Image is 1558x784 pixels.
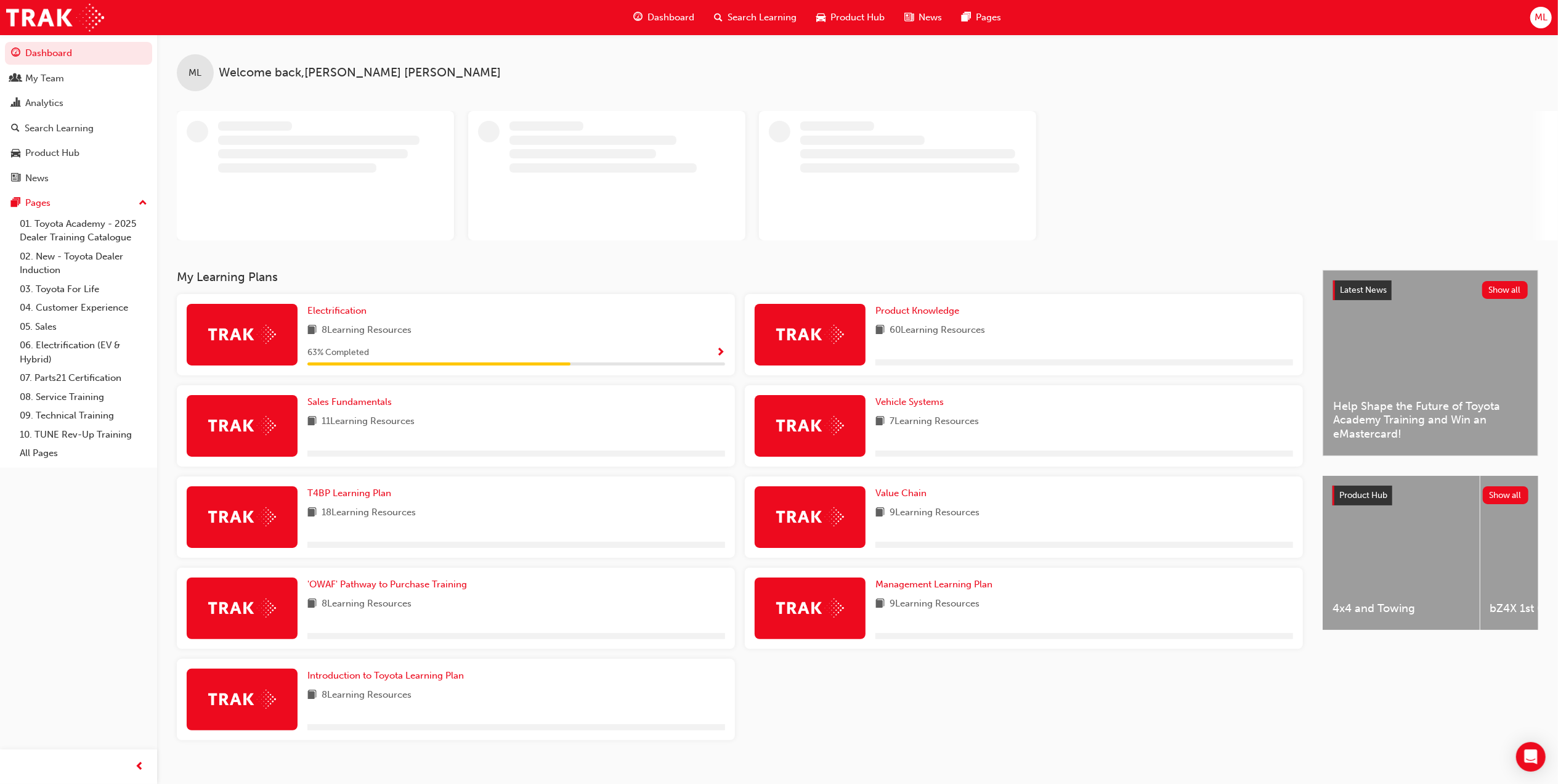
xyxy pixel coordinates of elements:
a: Analytics [5,92,152,115]
span: 63 % Completed [307,346,369,360]
span: Introduction to Toyota Learning Plan [307,670,464,681]
span: book-icon [307,414,317,430]
img: Trak [208,325,276,344]
span: 9 Learning Resources [890,505,980,521]
a: Introduction to Toyota Learning Plan [307,669,469,683]
a: Product HubShow all [1333,486,1528,505]
a: Product Knowledge [875,304,964,318]
span: ML [189,66,202,80]
a: 01. Toyota Academy - 2025 Dealer Training Catalogue [15,214,152,247]
span: Pages [976,10,1001,25]
h3: My Learning Plans [177,270,1303,284]
div: Open Intercom Messenger [1516,742,1546,772]
a: Sales Fundamentals [307,395,397,409]
a: My Team [5,67,152,90]
a: pages-iconPages [952,5,1011,30]
a: All Pages [15,444,152,463]
a: 04. Customer Experience [15,298,152,317]
a: 'OWAF' Pathway to Purchase Training [307,578,472,592]
span: 7 Learning Resources [890,414,979,430]
button: Pages [5,192,152,214]
a: 4x4 and Towing [1323,476,1480,630]
span: 8 Learning Resources [322,323,412,338]
span: pages-icon [962,10,971,25]
span: Latest News [1340,285,1387,295]
span: Welcome back , [PERSON_NAME] [PERSON_NAME] [219,66,501,80]
span: search-icon [11,123,20,134]
span: guage-icon [11,48,20,59]
a: 09. Technical Training [15,406,152,425]
img: Trak [776,416,844,435]
a: Search Learning [5,117,152,140]
span: news-icon [11,173,20,184]
a: 03. Toyota For Life [15,280,152,299]
span: Search Learning [728,10,797,25]
a: Dashboard [5,42,152,65]
span: Help Shape the Future of Toyota Academy Training and Win an eMastercard! [1333,399,1528,441]
div: My Team [25,71,64,86]
span: Show Progress [716,348,725,359]
a: Latest NewsShow allHelp Shape the Future of Toyota Academy Training and Win an eMastercard! [1323,270,1538,456]
a: guage-iconDashboard [623,5,704,30]
img: Trak [6,4,104,31]
span: 8 Learning Resources [322,597,412,612]
a: 05. Sales [15,317,152,337]
a: 06. Electrification (EV & Hybrid) [15,336,152,369]
span: car-icon [11,148,20,159]
span: News [919,10,942,25]
span: Sales Fundamentals [307,396,392,407]
span: Product Knowledge [875,305,959,316]
img: Trak [776,325,844,344]
span: up-icon [139,195,147,211]
span: car-icon [816,10,826,25]
span: Dashboard [647,10,694,25]
a: Management Learning Plan [875,578,997,592]
div: Product Hub [25,146,79,160]
span: Product Hub [830,10,885,25]
span: 4x4 and Towing [1333,602,1470,616]
span: 8 Learning Resources [322,688,412,703]
span: book-icon [307,505,317,521]
span: T4BP Learning Plan [307,488,391,499]
button: Show all [1482,281,1528,299]
span: news-icon [904,10,914,25]
a: Product Hub [5,142,152,165]
span: book-icon [307,597,317,612]
span: Value Chain [875,488,927,499]
a: 07. Parts21 Certification [15,369,152,388]
a: T4BP Learning Plan [307,486,396,500]
img: Trak [208,690,276,709]
span: prev-icon [136,759,145,775]
div: Analytics [25,96,63,110]
span: people-icon [11,73,20,84]
span: 18 Learning Resources [322,505,416,521]
img: Trak [208,416,276,435]
span: 'OWAF' Pathway to Purchase Training [307,579,467,590]
img: Trak [208,598,276,618]
button: ML [1530,7,1552,28]
span: Management Learning Plan [875,579,992,590]
a: Value Chain [875,486,931,500]
span: chart-icon [11,98,20,109]
a: car-iconProduct Hub [806,5,895,30]
span: guage-icon [633,10,643,25]
div: Pages [25,196,51,210]
a: 08. Service Training [15,388,152,407]
img: Trak [776,507,844,526]
span: 60 Learning Resources [890,323,985,338]
span: 11 Learning Resources [322,414,415,430]
span: book-icon [307,688,317,703]
a: search-iconSearch Learning [704,5,806,30]
a: news-iconNews [895,5,952,30]
span: search-icon [714,10,723,25]
a: News [5,167,152,190]
a: Electrification [307,304,371,318]
button: Show all [1483,486,1529,504]
span: book-icon [307,323,317,338]
img: Trak [208,507,276,526]
a: Vehicle Systems [875,395,949,409]
span: book-icon [875,414,885,430]
div: Search Learning [25,121,94,136]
